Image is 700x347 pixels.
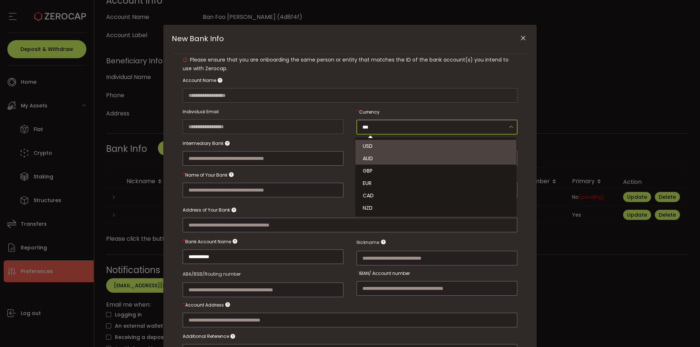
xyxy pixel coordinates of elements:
[183,271,241,277] span: ABA/BSB/Routing number
[363,155,373,162] span: AUD
[363,192,374,199] span: CAD
[363,204,373,212] span: NZD
[357,238,379,247] span: Nickname
[172,33,224,44] span: New Bank Info
[363,167,373,174] span: GBP
[517,32,529,45] button: Close
[363,142,373,150] span: USD
[363,180,372,187] span: EUR
[183,56,509,72] span: Please ensure that you are onboarding the same person or entity that matches the ID of the bank a...
[664,312,700,347] iframe: Chat Widget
